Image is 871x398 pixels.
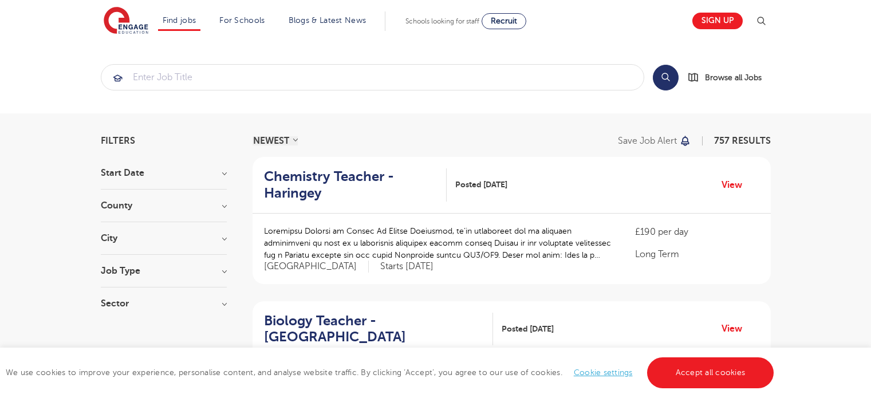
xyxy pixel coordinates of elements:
a: Blogs & Latest News [289,16,366,25]
p: Starts [DATE] [380,261,433,273]
h3: County [101,201,227,210]
div: Submit [101,64,644,90]
a: View [722,178,751,192]
input: Submit [101,65,644,90]
span: Browse all Jobs [705,71,762,84]
button: Search [653,65,679,90]
p: Save job alert [618,136,677,145]
h3: Start Date [101,168,227,178]
a: Sign up [692,13,743,29]
a: Accept all cookies [647,357,774,388]
span: Posted [DATE] [502,323,554,335]
button: Save job alert [618,136,692,145]
a: For Schools [219,16,265,25]
p: £190 per day [635,225,759,239]
span: Recruit [491,17,517,25]
span: We use cookies to improve your experience, personalise content, and analyse website traffic. By c... [6,368,777,377]
a: Chemistry Teacher - Haringey [264,168,447,202]
img: Engage Education [104,7,148,36]
a: Browse all Jobs [688,71,771,84]
h2: Biology Teacher - [GEOGRAPHIC_DATA] [264,313,484,346]
p: Loremipsu Dolorsi am Consec Ad Elitse Doeiusmod, te’in utlaboreet dol ma aliquaen adminimveni qu ... [264,225,613,261]
p: Long Term [635,247,759,261]
a: View [722,321,751,336]
span: Schools looking for staff [405,17,479,25]
a: Cookie settings [574,368,633,377]
span: 757 RESULTS [714,136,771,146]
h3: City [101,234,227,243]
span: Posted [DATE] [455,179,507,191]
span: Filters [101,136,135,145]
h3: Job Type [101,266,227,275]
h2: Chemistry Teacher - Haringey [264,168,438,202]
h3: Sector [101,299,227,308]
a: Recruit [482,13,526,29]
span: [GEOGRAPHIC_DATA] [264,261,369,273]
a: Find jobs [163,16,196,25]
a: Biology Teacher - [GEOGRAPHIC_DATA] [264,313,493,346]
